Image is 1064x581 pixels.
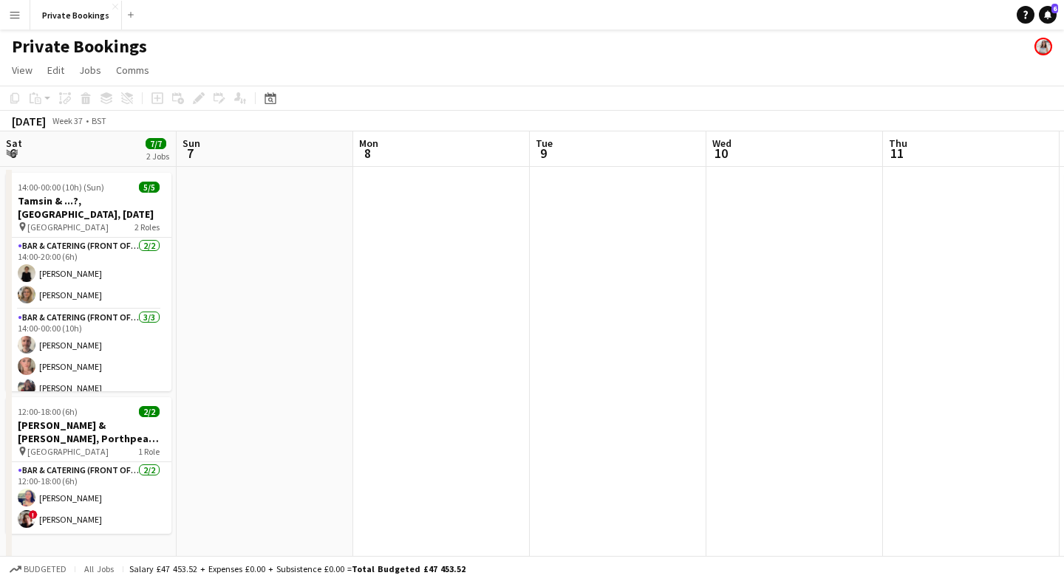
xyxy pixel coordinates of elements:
span: 11 [887,145,907,162]
span: View [12,63,33,77]
app-job-card: 12:00-18:00 (6h)2/2[PERSON_NAME] & [PERSON_NAME], Porthpean House, [DATE] [GEOGRAPHIC_DATA]1 Role... [6,397,171,534]
span: Mon [359,137,378,150]
span: [GEOGRAPHIC_DATA] [27,446,109,457]
span: 2/2 [139,406,160,417]
h1: Private Bookings [12,35,147,58]
span: 10 [710,145,731,162]
span: 8 [357,145,378,162]
span: Week 37 [49,115,86,126]
span: Budgeted [24,564,66,574]
span: 14:00-00:00 (10h) (Sun) [18,182,104,193]
span: 12:00-18:00 (6h) [18,406,78,417]
span: Jobs [79,63,101,77]
span: Total Budgeted £47 453.52 [352,563,465,574]
span: Tue [536,137,553,150]
span: 7 [180,145,200,162]
a: Jobs [73,61,107,80]
span: 7/7 [146,138,166,149]
app-user-avatar: Jordan Pike [1034,38,1052,55]
app-card-role: Bar & Catering (Front of House)3/314:00-00:00 (10h)[PERSON_NAME][PERSON_NAME][PERSON_NAME] [6,309,171,402]
a: View [6,61,38,80]
span: 5/5 [139,182,160,193]
span: Comms [116,63,149,77]
span: 2 Roles [134,221,160,233]
button: Budgeted [7,561,69,577]
span: Sun [183,137,200,150]
span: 1 Role [138,446,160,457]
div: 2 Jobs [146,151,169,162]
span: Wed [712,137,731,150]
button: Private Bookings [30,1,122,30]
div: Salary £47 453.52 + Expenses £0.00 + Subsistence £0.00 = [129,563,465,574]
span: 6 [1051,4,1058,13]
div: [DATE] [12,114,46,128]
app-job-card: 14:00-00:00 (10h) (Sun)5/5Tamsin & ...?, [GEOGRAPHIC_DATA], [DATE] [GEOGRAPHIC_DATA]2 RolesBar & ... [6,173,171,391]
span: 9 [533,145,553,162]
div: BST [92,115,106,126]
span: Sat [6,137,22,150]
a: Comms [110,61,155,80]
span: All jobs [81,563,117,574]
a: Edit [41,61,70,80]
span: Edit [47,63,64,77]
h3: [PERSON_NAME] & [PERSON_NAME], Porthpean House, [DATE] [6,419,171,445]
app-card-role: Bar & Catering (Front of House)2/214:00-20:00 (6h)[PERSON_NAME][PERSON_NAME] [6,238,171,309]
span: [GEOGRAPHIC_DATA] [27,221,109,233]
span: ! [29,510,38,519]
span: Thu [889,137,907,150]
app-card-role: Bar & Catering (Front of House)2/212:00-18:00 (6h)[PERSON_NAME]![PERSON_NAME] [6,462,171,534]
a: 6 [1039,6,1057,24]
h3: Tamsin & ...?, [GEOGRAPHIC_DATA], [DATE] [6,194,171,221]
span: 6 [4,145,22,162]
